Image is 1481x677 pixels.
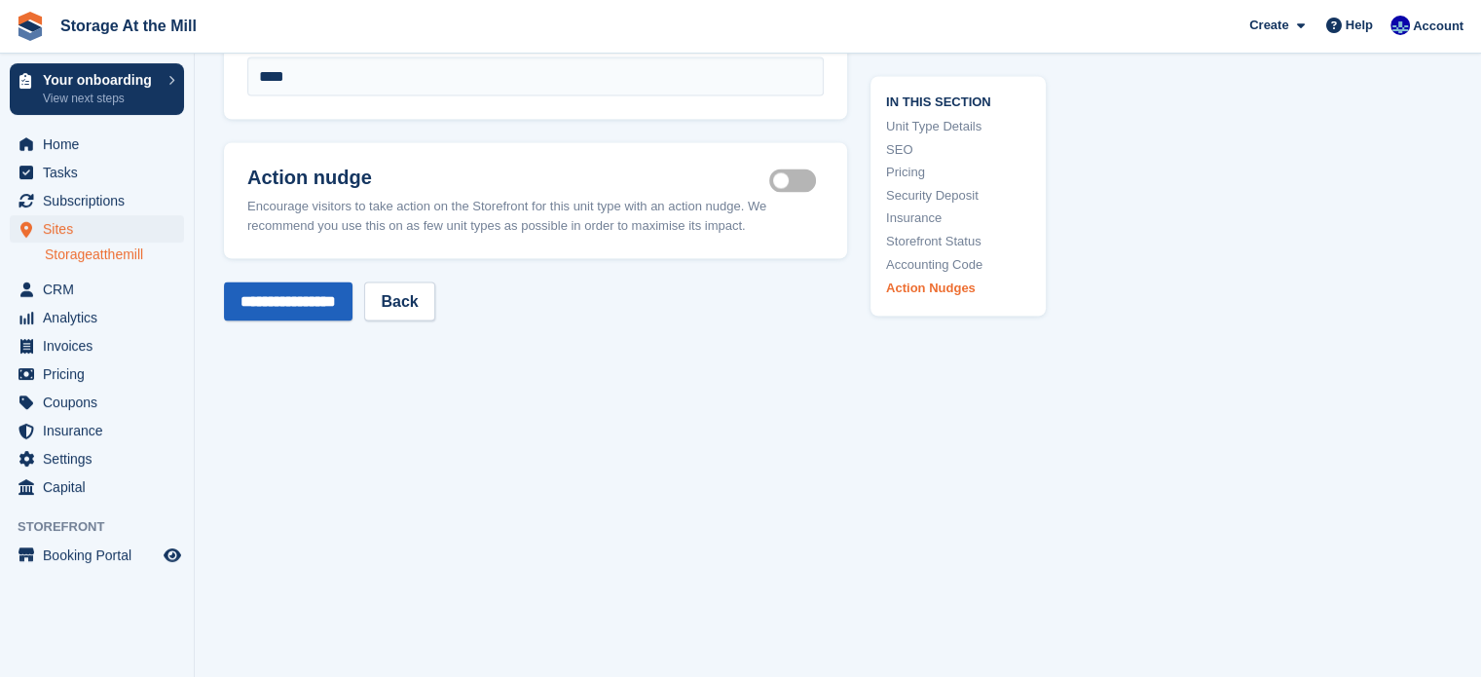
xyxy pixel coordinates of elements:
a: Your onboarding View next steps [10,63,184,115]
img: stora-icon-8386f47178a22dfd0bd8f6a31ec36ba5ce8667c1dd55bd0f319d3a0aa187defe.svg [16,12,45,41]
span: Coupons [43,389,160,416]
span: In this section [886,92,1030,110]
a: Storageatthemill [45,245,184,264]
a: menu [10,542,184,569]
span: Home [43,131,160,158]
a: menu [10,389,184,416]
p: View next steps [43,90,159,107]
span: Tasks [43,159,160,186]
span: Account [1413,17,1463,36]
a: menu [10,332,184,359]
a: Storefront Status [886,232,1030,251]
span: Insurance [43,417,160,444]
a: menu [10,276,184,303]
span: Booking Portal [43,542,160,569]
span: Settings [43,445,160,472]
a: menu [10,187,184,214]
img: Seb Santiago [1390,16,1410,35]
span: Help [1346,16,1373,35]
a: Accounting Code [886,255,1030,275]
a: Preview store [161,544,184,567]
a: menu [10,215,184,243]
span: Invoices [43,332,160,359]
a: Unit Type Details [886,118,1030,137]
a: menu [10,131,184,158]
span: Pricing [43,360,160,388]
a: Security Deposit [886,186,1030,206]
a: menu [10,473,184,501]
a: Storage At the Mill [53,10,204,42]
span: Analytics [43,304,160,331]
label: Is active [769,179,824,182]
a: Insurance [886,209,1030,229]
p: Your onboarding [43,73,159,87]
a: menu [10,159,184,186]
span: CRM [43,276,160,303]
span: Capital [43,473,160,501]
span: Subscriptions [43,187,160,214]
a: menu [10,360,184,388]
a: Pricing [886,164,1030,183]
a: menu [10,304,184,331]
span: Sites [43,215,160,243]
span: Create [1249,16,1288,35]
a: SEO [886,140,1030,160]
a: Action Nudges [886,278,1030,297]
span: Storefront [18,517,194,537]
h2: Action nudge [247,166,769,189]
div: Encourage visitors to take action on the Storefront for this unit type with an action nudge. We r... [247,197,824,235]
a: menu [10,445,184,472]
a: menu [10,417,184,444]
a: Back [364,282,434,320]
